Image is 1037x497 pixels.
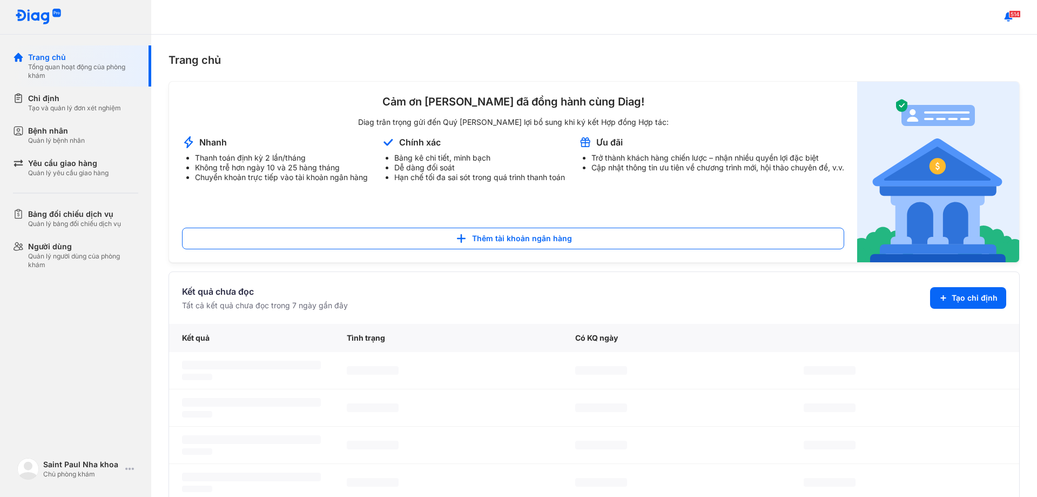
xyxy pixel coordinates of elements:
span: ‌ [575,441,627,449]
img: account-announcement [857,82,1019,262]
div: Diag trân trọng gửi đến Quý [PERSON_NAME] lợi bổ sung khi ký kết Hợp đồng Hợp tác: [182,117,844,127]
div: Tạo và quản lý đơn xét nghiệm [28,104,121,112]
span: ‌ [575,478,627,487]
span: ‌ [804,403,856,412]
div: Quản lý bệnh nhân [28,136,85,145]
div: Có KQ ngày [562,324,791,352]
button: Tạo chỉ định [930,287,1006,309]
span: ‌ [804,441,856,449]
div: Kết quả [169,324,334,352]
span: ‌ [347,478,399,487]
div: Saint Paul Nha khoa [43,459,121,470]
div: Chủ phòng khám [43,470,121,479]
div: Cảm ơn [PERSON_NAME] đã đồng hành cùng Diag! [182,95,844,109]
span: ‌ [347,403,399,412]
li: Dễ dàng đối soát [394,163,565,173]
div: Nhanh [199,136,227,148]
span: ‌ [182,486,212,492]
li: Không trễ hơn ngày 10 và 25 hàng tháng [195,163,368,173]
span: ‌ [575,403,627,412]
li: Trở thành khách hàng chiến lược – nhận nhiều quyền lợi đặc biệt [591,153,844,163]
span: ‌ [182,411,212,418]
div: Ưu đãi [596,136,623,148]
li: Hạn chế tối đa sai sót trong quá trình thanh toán [394,173,565,182]
span: ‌ [182,473,321,481]
img: account-announcement [182,136,195,149]
div: Bệnh nhân [28,125,85,136]
span: ‌ [575,366,627,375]
div: Tổng quan hoạt động của phòng khám [28,63,138,80]
button: Thêm tài khoản ngân hàng [182,228,844,249]
div: Tất cả kết quả chưa đọc trong 7 ngày gần đây [182,300,348,311]
div: Trang chủ [169,52,1020,68]
span: ‌ [182,361,321,369]
span: ‌ [804,366,856,375]
div: Người dùng [28,241,138,252]
div: Kết quả chưa đọc [182,285,348,298]
li: Thanh toán định kỳ 2 lần/tháng [195,153,368,163]
div: Quản lý yêu cầu giao hàng [28,169,109,177]
div: Bảng đối chiếu dịch vụ [28,209,121,220]
span: 514 [1009,10,1021,18]
li: Bảng kê chi tiết, minh bạch [394,153,565,163]
li: Chuyển khoản trực tiếp vào tài khoản ngân hàng [195,173,368,182]
span: ‌ [182,374,212,380]
img: logo [15,9,62,25]
img: account-announcement [578,136,592,149]
div: Quản lý bảng đối chiếu dịch vụ [28,220,121,228]
span: ‌ [347,366,399,375]
span: ‌ [182,448,212,455]
div: Yêu cầu giao hàng [28,158,109,169]
span: ‌ [182,435,321,444]
img: account-announcement [381,136,395,149]
span: ‌ [804,478,856,487]
div: Trang chủ [28,52,138,63]
span: ‌ [182,398,321,407]
span: ‌ [347,441,399,449]
div: Chỉ định [28,93,121,104]
div: Chính xác [399,136,441,148]
li: Cập nhật thông tin ưu tiên về chương trình mới, hội thảo chuyên đề, v.v. [591,163,844,173]
span: Tạo chỉ định [952,293,998,303]
img: logo [17,458,39,480]
div: Tình trạng [334,324,562,352]
div: Quản lý người dùng của phòng khám [28,252,138,269]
